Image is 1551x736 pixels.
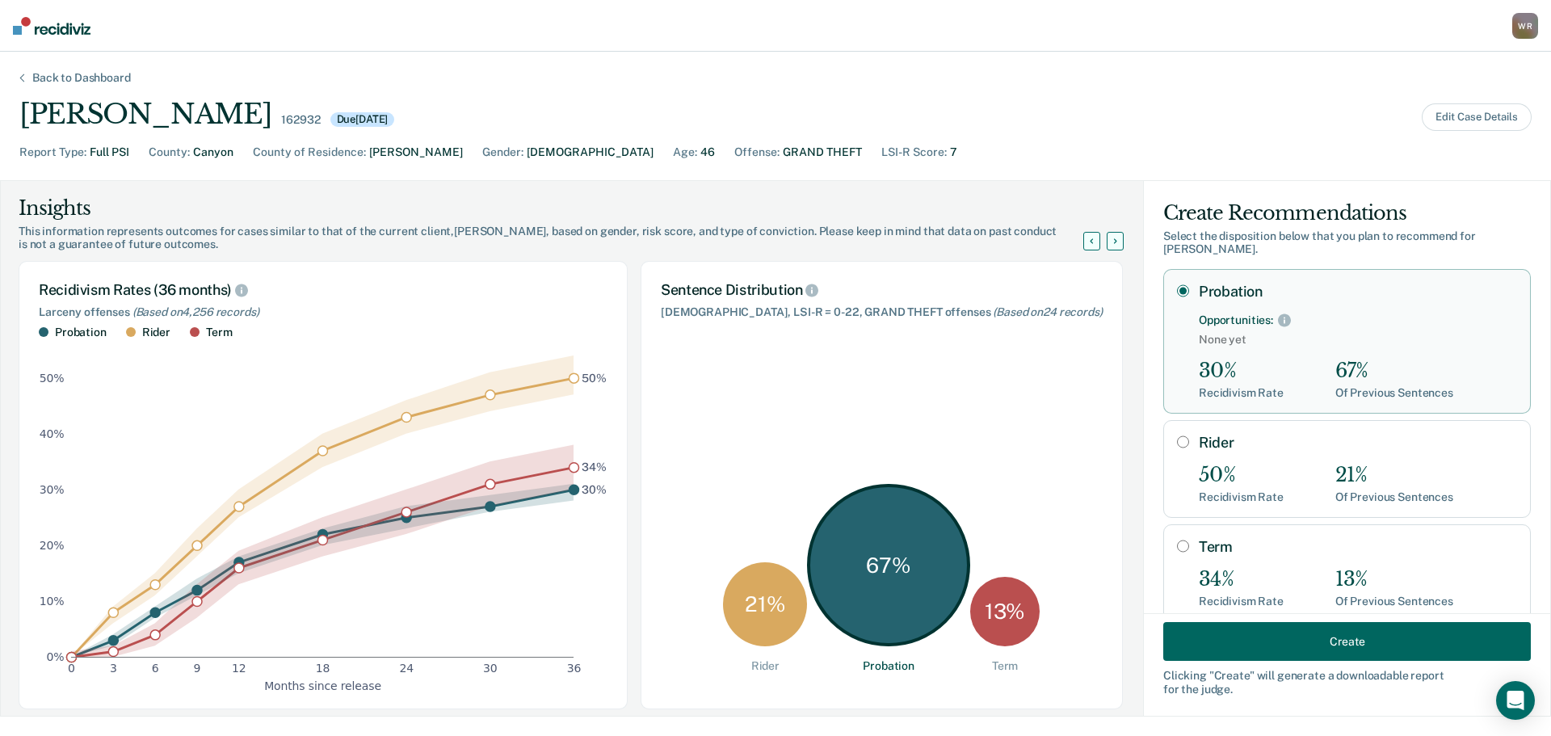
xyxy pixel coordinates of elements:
[1335,464,1453,487] div: 21%
[39,281,607,299] div: Recidivism Rates (36 months)
[110,662,117,675] text: 3
[40,538,65,551] text: 20%
[527,144,654,161] div: [DEMOGRAPHIC_DATA]
[807,484,969,646] div: 67 %
[1163,229,1531,257] div: Select the disposition below that you plan to recommend for [PERSON_NAME] .
[582,371,607,384] text: 50%
[13,17,90,35] img: Recidiviz
[1335,360,1453,383] div: 67%
[40,595,65,608] text: 10%
[55,326,107,339] div: Probation
[1512,13,1538,39] div: W R
[68,662,581,675] g: x-axis tick label
[13,71,150,85] div: Back to Dashboard
[1199,464,1284,487] div: 50%
[1199,283,1517,301] label: Probation
[673,144,697,161] div: Age :
[582,371,607,495] g: text
[132,305,259,318] span: (Based on 4,256 records )
[369,144,463,161] div: [PERSON_NAME]
[567,662,582,675] text: 36
[206,326,232,339] div: Term
[142,326,170,339] div: Rider
[149,144,190,161] div: County :
[992,659,1018,673] div: Term
[751,659,780,673] div: Rider
[1199,360,1284,383] div: 30%
[1512,13,1538,39] button: WR
[264,679,381,692] g: x-axis label
[734,144,780,161] div: Offense :
[1199,538,1517,556] label: Term
[1163,669,1531,696] div: Clicking " Create " will generate a downloadable report for the judge.
[194,662,201,675] text: 9
[19,98,271,131] div: [PERSON_NAME]
[1335,595,1453,608] div: Of Previous Sentences
[1335,490,1453,504] div: Of Previous Sentences
[582,482,607,495] text: 30%
[1199,595,1284,608] div: Recidivism Rate
[399,662,414,675] text: 24
[1422,103,1532,131] button: Edit Case Details
[483,662,498,675] text: 30
[723,562,807,646] div: 21 %
[482,144,523,161] div: Gender :
[40,427,65,439] text: 40%
[993,305,1102,318] span: (Based on 24 records )
[40,371,65,384] text: 50%
[19,225,1103,252] div: This information represents outcomes for cases similar to that of the current client, [PERSON_NAM...
[68,662,75,675] text: 0
[264,679,381,692] text: Months since release
[19,196,1103,221] div: Insights
[281,113,320,127] div: 162932
[1199,333,1517,347] span: None yet
[40,482,65,495] text: 30%
[316,662,330,675] text: 18
[40,371,65,662] g: y-axis tick label
[1335,568,1453,591] div: 13%
[1199,313,1273,327] div: Opportunities:
[1163,200,1531,226] div: Create Recommendations
[1199,568,1284,591] div: 34%
[90,144,129,161] div: Full PSI
[39,305,607,319] div: Larceny offenses
[1199,490,1284,504] div: Recidivism Rate
[661,305,1103,319] div: [DEMOGRAPHIC_DATA], LSI-R = 0-22, GRAND THEFT offenses
[881,144,947,161] div: LSI-R Score :
[970,577,1040,647] div: 13 %
[47,650,65,663] text: 0%
[1199,386,1284,400] div: Recidivism Rate
[71,355,574,657] g: area
[1496,681,1535,720] div: Open Intercom Messenger
[863,659,914,673] div: Probation
[1163,622,1531,661] button: Create
[1335,386,1453,400] div: Of Previous Sentences
[19,144,86,161] div: Report Type :
[193,144,233,161] div: Canyon
[783,144,862,161] div: GRAND THEFT
[700,144,715,161] div: 46
[253,144,366,161] div: County of Residence :
[330,112,395,127] div: Due [DATE]
[232,662,246,675] text: 12
[661,281,1103,299] div: Sentence Distribution
[950,144,957,161] div: 7
[1199,434,1517,452] label: Rider
[152,662,159,675] text: 6
[582,461,607,473] text: 34%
